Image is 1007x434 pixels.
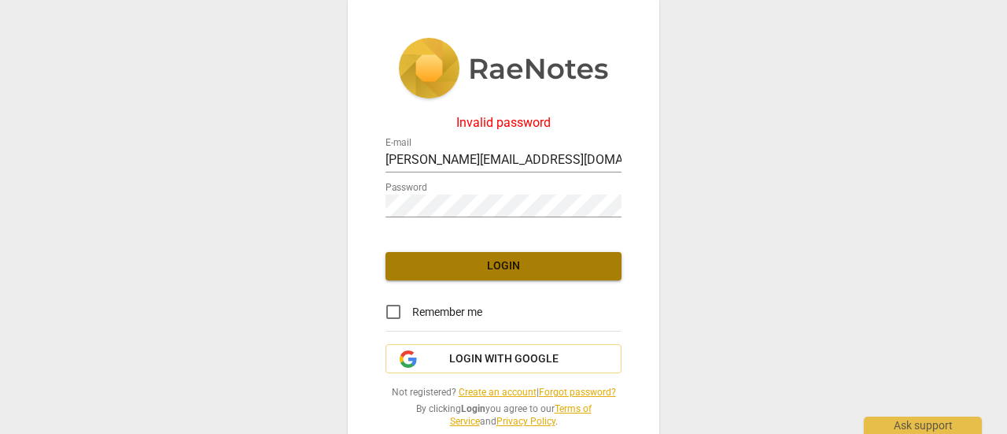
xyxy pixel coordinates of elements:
[385,138,411,147] label: E-mail
[412,304,482,321] span: Remember me
[459,387,537,398] a: Create an account
[385,402,622,428] span: By clicking you agree to our and .
[385,344,622,374] button: Login with Google
[385,386,622,399] span: Not registered? |
[385,116,622,130] div: Invalid password
[450,403,592,428] a: Terms of Service
[449,351,559,367] span: Login with Google
[385,183,427,192] label: Password
[398,38,609,102] img: 5ac2273c67554f335776073100b6d88f.svg
[385,252,622,280] button: Login
[496,416,555,427] a: Privacy Policy
[461,403,485,414] b: Login
[539,387,616,398] a: Forgot password?
[864,417,982,434] div: Ask support
[398,258,609,274] span: Login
